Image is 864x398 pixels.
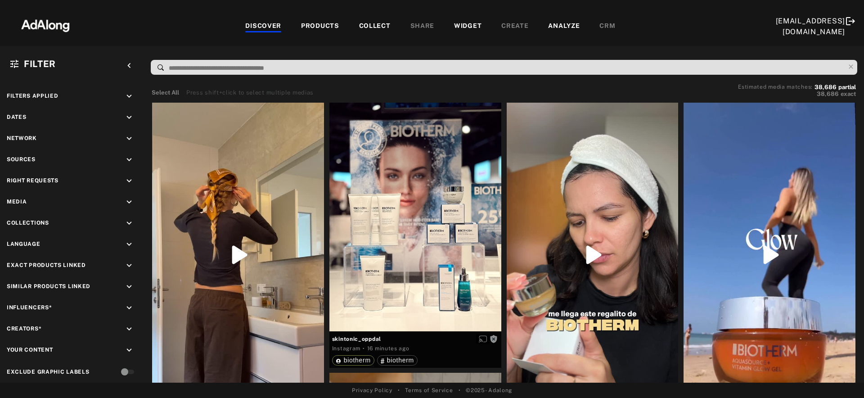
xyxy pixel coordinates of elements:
[344,357,371,364] span: biotherm
[7,114,27,120] span: Dates
[124,134,134,144] i: keyboard_arrow_down
[7,368,89,376] div: Exclude Graphic Labels
[466,386,512,394] span: © 2025 - Adalong
[381,357,414,363] div: biotherm
[7,241,40,247] span: Language
[738,84,813,90] span: Estimated media matches:
[332,335,499,343] span: skintonic_oppdal
[398,386,400,394] span: •
[124,282,134,292] i: keyboard_arrow_down
[124,240,134,249] i: keyboard_arrow_down
[7,304,52,311] span: Influencers*
[352,386,392,394] a: Privacy Policy
[490,335,498,342] span: Rights not requested
[245,21,281,32] div: DISCOVER
[124,155,134,165] i: keyboard_arrow_down
[476,334,490,344] button: Enable diffusion on this media
[410,21,435,32] div: SHARE
[7,177,58,184] span: Right Requests
[359,21,391,32] div: COLLECT
[7,93,58,99] span: Filters applied
[7,220,49,226] span: Collections
[152,88,179,97] button: Select All
[124,218,134,228] i: keyboard_arrow_down
[124,345,134,355] i: keyboard_arrow_down
[124,303,134,313] i: keyboard_arrow_down
[814,84,837,90] span: 38,686
[124,176,134,186] i: keyboard_arrow_down
[814,85,856,90] button: 38,686partial
[124,261,134,271] i: keyboard_arrow_down
[7,326,41,332] span: Creators*
[6,11,85,38] img: 63233d7d88ed69de3c212112c67096b6.png
[501,21,528,32] div: CREATE
[454,21,481,32] div: WIDGET
[7,156,36,163] span: Sources
[332,344,360,353] div: Instagram
[819,355,864,398] iframe: Chat Widget
[459,386,461,394] span: •
[24,59,56,69] span: Filter
[7,347,53,353] span: Your Content
[124,113,134,122] i: keyboard_arrow_down
[336,357,371,363] div: biotherm
[548,21,580,32] div: ANALYZE
[7,199,27,205] span: Media
[363,345,365,352] span: ·
[738,90,856,99] button: 38,686exact
[301,21,339,32] div: PRODUCTS
[186,88,314,97] div: Press shift+click to select multiple medias
[124,197,134,207] i: keyboard_arrow_down
[7,262,86,268] span: Exact Products Linked
[124,91,134,101] i: keyboard_arrow_down
[367,345,409,352] time: 2025-10-13T14:58:57.000Z
[817,90,839,97] span: 38,686
[387,357,414,364] span: biotherm
[405,386,453,394] a: Terms of Service
[7,283,90,289] span: Similar Products Linked
[776,16,846,37] div: [EMAIL_ADDRESS][DOMAIN_NAME]
[599,21,615,32] div: CRM
[124,324,134,334] i: keyboard_arrow_down
[124,61,134,71] i: keyboard_arrow_left
[7,135,37,141] span: Network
